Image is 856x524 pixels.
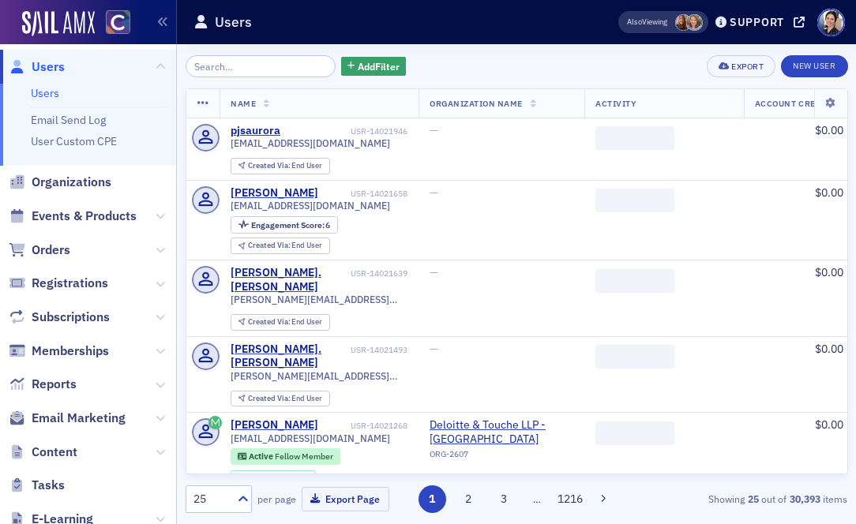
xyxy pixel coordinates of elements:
[430,98,523,109] span: Organization Name
[32,241,70,259] span: Orders
[32,410,126,427] span: Email Marketing
[32,376,77,393] span: Reports
[9,410,126,427] a: Email Marketing
[595,189,674,212] span: ‌
[32,477,65,494] span: Tasks
[351,345,407,355] div: USR-14021493
[32,58,65,76] span: Users
[627,17,667,28] span: Viewing
[95,10,130,37] a: View Homepage
[321,189,408,199] div: USR-14021658
[231,314,330,331] div: Created Via: End User
[557,485,584,513] button: 1216
[351,268,407,279] div: USR-14021639
[430,418,573,446] a: Deloitte & Touche LLP - [GEOGRAPHIC_DATA]
[430,418,573,446] span: Deloitte & Touche LLP - Denver
[238,451,333,462] a: Active Fellow Member
[106,10,130,35] img: SailAMX
[9,444,77,461] a: Content
[283,126,408,137] div: USR-14021946
[231,186,318,200] a: [PERSON_NAME]
[231,238,330,254] div: Created Via: End User
[268,473,293,484] span: [DATE]
[730,15,784,29] div: Support
[249,451,275,462] span: Active
[248,393,292,403] span: Created Via :
[231,124,280,138] a: pjsaurora
[595,126,674,150] span: ‌
[231,137,390,149] span: [EMAIL_ADDRESS][DOMAIN_NAME]
[231,158,330,174] div: Created Via: End User
[430,123,438,137] span: —
[231,370,407,382] span: [PERSON_NAME][EMAIL_ADDRESS][PERSON_NAME][DOMAIN_NAME]
[815,417,843,432] span: $0.00
[215,13,252,32] h1: Users
[231,418,318,432] a: [PERSON_NAME]
[231,342,348,370] a: [PERSON_NAME].[PERSON_NAME]
[251,219,326,230] span: Engagement Score :
[686,14,703,31] span: Kelli Davis
[430,342,438,356] span: —
[231,266,348,294] a: [PERSON_NAME].[PERSON_NAME]
[302,487,389,511] button: Export Page
[248,162,323,170] div: End User
[430,265,438,279] span: —
[231,470,316,488] div: Joined: 2025-09-09 00:00:00
[419,485,446,513] button: 1
[595,98,636,109] span: Activity
[9,376,77,393] a: Reports
[32,275,108,292] span: Registrations
[231,200,390,211] span: [EMAIL_ADDRESS][DOMAIN_NAME]
[231,391,330,407] div: Created Via: End User
[815,123,843,137] span: $0.00
[731,62,764,71] div: Export
[675,14,692,31] span: Sheila Duggan
[815,342,843,356] span: $0.00
[231,98,256,109] span: Name
[248,241,323,250] div: End User
[9,174,111,191] a: Organizations
[231,216,338,234] div: Engagement Score: 6
[595,269,674,293] span: ‌
[257,492,296,506] label: per page
[815,185,843,200] span: $0.00
[32,208,137,225] span: Events & Products
[430,185,438,200] span: —
[32,444,77,461] span: Content
[627,17,642,27] div: Also
[32,342,109,360] span: Memberships
[31,134,117,148] a: User Custom CPE
[9,477,65,494] a: Tasks
[231,294,407,305] span: [PERSON_NAME][EMAIL_ADDRESS][PERSON_NAME][DOMAIN_NAME]
[248,240,292,250] span: Created Via :
[638,492,848,506] div: Showing out of items
[22,11,95,36] img: SailAMX
[248,160,292,170] span: Created Via :
[9,275,108,292] a: Registrations
[248,316,292,327] span: Created Via :
[595,345,674,369] span: ‌
[31,86,59,100] a: Users
[755,98,830,109] span: Account Credit
[787,492,823,506] strong: 30,393
[248,318,323,327] div: End User
[341,57,406,77] button: AddFilter
[595,421,674,445] span: ‌
[193,491,228,507] div: 25
[430,449,573,465] div: ORG-2607
[9,58,65,76] a: Users
[248,395,323,403] div: End User
[358,59,400,73] span: Add Filter
[32,174,111,191] span: Organizations
[781,55,847,77] a: New User
[526,492,548,506] span: …
[186,55,336,77] input: Search…
[275,451,333,462] span: Fellow Member
[251,221,331,230] div: 6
